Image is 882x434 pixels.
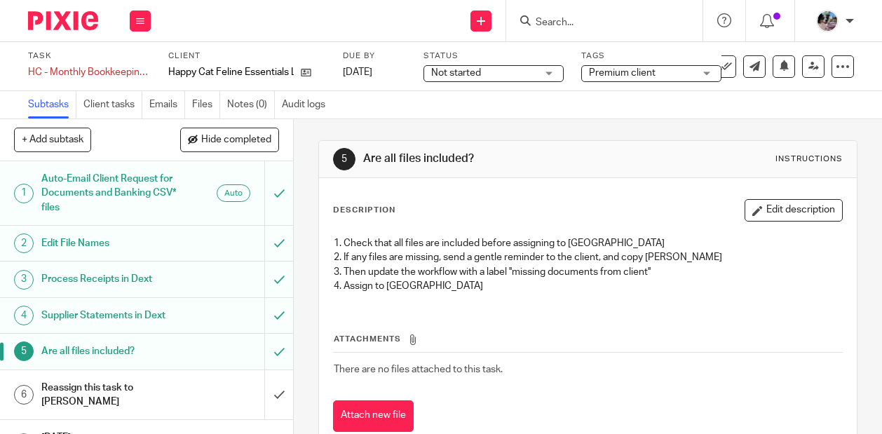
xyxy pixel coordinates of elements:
div: 6 [14,385,34,405]
h1: Reassign this task to [PERSON_NAME] [41,377,181,413]
h1: Are all files included? [41,341,181,362]
div: 2 [14,233,34,253]
div: 3 [14,270,34,290]
span: Not started [431,68,481,78]
p: 1. Check that all files are included before assigning to [GEOGRAPHIC_DATA] [334,236,842,250]
p: Happy Cat Feline Essentials Ltd. [168,65,294,79]
img: Pixie [28,11,98,30]
label: Due by [343,50,406,62]
div: HC - Monthly Bookkeeping - July [28,65,151,79]
button: + Add subtask [14,128,91,151]
span: Hide completed [201,135,271,146]
p: Description [333,205,395,216]
p: 3. Then update the workflow with a label ''missing documents from client'' [334,265,842,279]
div: 4 [14,306,34,325]
label: Status [423,50,564,62]
span: There are no files attached to this task. [334,365,503,374]
input: Search [534,17,660,29]
a: Audit logs [282,91,332,118]
label: Task [28,50,151,62]
a: Emails [149,91,185,118]
button: Attach new file [333,400,414,432]
img: Screen%20Shot%202020-06-25%20at%209.49.30%20AM.png [816,10,839,32]
h1: Edit File Names [41,233,181,254]
h1: Process Receipts in Dext [41,269,181,290]
p: 2. If any files are missing, send a gentle reminder to the client, and copy [PERSON_NAME] [334,250,842,264]
h1: Supplier Statements in Dext [41,305,181,326]
label: Tags [581,50,721,62]
p: 4. Assign to [GEOGRAPHIC_DATA] [334,279,842,293]
span: Attachments [334,335,401,343]
a: Client tasks [83,91,142,118]
h1: Are all files included? [363,151,618,166]
button: Hide completed [180,128,279,151]
h1: Auto-Email Client Request for Documents and Banking CSV* files [41,168,181,218]
div: Auto [217,184,250,202]
div: 1 [14,184,34,203]
a: Notes (0) [227,91,275,118]
div: 5 [14,341,34,361]
div: Instructions [775,154,843,165]
div: 5 [333,148,355,170]
span: [DATE] [343,67,372,77]
span: Premium client [589,68,656,78]
button: Edit description [745,199,843,222]
label: Client [168,50,325,62]
a: Files [192,91,220,118]
a: Subtasks [28,91,76,118]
